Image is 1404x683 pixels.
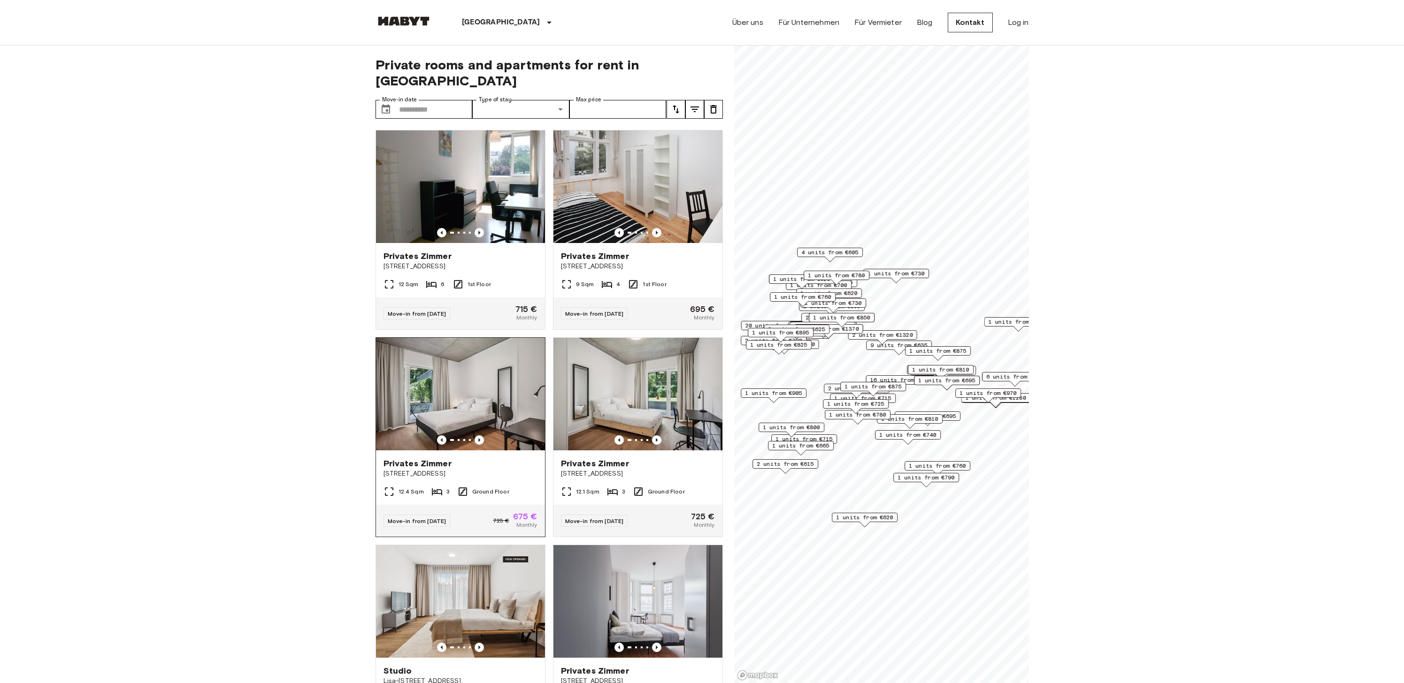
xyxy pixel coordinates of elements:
[516,313,537,322] span: Monthly
[825,410,890,425] div: Map marker
[746,340,812,355] div: Map marker
[790,281,847,289] span: 1 units from €700
[652,228,661,237] button: Previous image
[790,322,855,336] div: Map marker
[905,461,970,476] div: Map marker
[384,469,537,478] span: [STREET_ADDRESS]
[388,517,446,524] span: Move-in from [DATE]
[870,341,928,349] span: 9 units from €635
[576,96,601,104] label: Max price
[622,487,625,496] span: 3
[778,17,839,28] a: Für Unternehmen
[918,376,975,385] span: 1 units from €695
[437,228,446,237] button: Previous image
[830,394,896,408] div: Map marker
[561,665,629,676] span: Privates Zimmer
[917,17,933,28] a: Blog
[808,271,865,280] span: 1 units from €780
[553,337,723,537] a: Marketing picture of unit DE-01-259-004-02QPrevious imagePrevious imagePrivates Zimmer[STREET_ADD...
[565,310,624,317] span: Move-in from [DATE]
[881,415,938,423] span: 1 units from €810
[959,389,1017,397] span: 1 units from €970
[553,130,723,330] a: Marketing picture of unit DE-01-232-03MPrevious imagePrevious imagePrivates Zimmer[STREET_ADDRESS...
[376,337,545,537] a: Marketing picture of unit DE-01-259-004-03QPrevious imagePrevious imagePrivates Zimmer[STREET_ADD...
[763,423,820,432] span: 1 units from €800
[786,281,852,295] div: Map marker
[914,376,980,390] div: Map marker
[984,317,1053,332] div: Map marker
[691,512,715,521] span: 725 €
[912,365,969,374] span: 1 units from €810
[553,130,722,243] img: Marketing picture of unit DE-01-232-03M
[382,96,417,104] label: Move-in date
[1008,17,1029,28] a: Log in
[834,394,891,402] span: 1 units from €715
[982,372,1048,387] div: Map marker
[565,517,624,524] span: Move-in from [DATE]
[908,365,974,379] div: Map marker
[854,17,902,28] a: Für Vermieter
[757,460,814,468] span: 2 units from €615
[745,389,802,397] span: 1 units from €905
[667,100,685,119] button: tune
[806,313,863,322] span: 2 units from €655
[909,462,966,470] span: 1 units from €760
[614,643,624,652] button: Previous image
[472,487,509,496] span: Ground Floor
[462,17,540,28] p: [GEOGRAPHIC_DATA]
[750,340,819,354] div: Map marker
[399,280,419,288] span: 12 Sqm
[468,280,491,288] span: 1st Floor
[479,96,512,104] label: Type of stay
[376,130,545,243] img: Marketing picture of unit DE-01-041-02M
[965,394,1026,402] span: 1 units from €1280
[910,366,976,380] div: Map marker
[643,280,666,288] span: 1st Floor
[741,321,810,335] div: Map marker
[788,322,857,336] div: Map marker
[824,384,890,398] div: Map marker
[553,338,722,450] img: Marketing picture of unit DE-01-259-004-02Q
[737,670,778,681] a: Mapbox logo
[437,435,446,445] button: Previous image
[768,325,825,334] span: 3 units from €625
[799,302,865,316] div: Map marker
[955,388,1021,403] div: Map marker
[616,280,620,288] span: 4
[475,228,484,237] button: Previous image
[774,293,831,301] span: 1 units from €760
[836,513,893,522] span: 1 units from €620
[870,376,930,384] span: 16 units from €695
[513,512,537,521] span: 675 €
[794,322,851,331] span: 9 units from €665
[561,458,629,469] span: Privates Zimmer
[376,16,432,26] img: Habyt
[848,330,917,345] div: Map marker
[694,313,714,322] span: Monthly
[823,399,889,414] div: Map marker
[895,411,960,426] div: Map marker
[948,13,993,32] a: Kontakt
[809,313,875,327] div: Map marker
[832,513,898,527] div: Map marker
[879,431,936,439] span: 1 units from €740
[576,487,599,496] span: 12.1 Sqm
[988,318,1049,326] span: 1 units from €1100
[800,289,858,297] span: 1 units from €620
[877,414,943,429] div: Map marker
[898,473,955,482] span: 1 units from €790
[446,487,450,496] span: 3
[986,372,1043,381] span: 6 units from €645
[614,228,624,237] button: Previous image
[828,384,885,393] span: 2 units from €865
[441,280,445,288] span: 6
[399,487,424,496] span: 12.4 Sqm
[516,521,537,529] span: Monthly
[759,423,824,437] div: Map marker
[384,262,537,271] span: [STREET_ADDRESS]
[704,100,723,119] button: tune
[475,435,484,445] button: Previous image
[384,665,412,676] span: Studio
[741,388,806,403] div: Map marker
[376,130,545,330] a: Marketing picture of unit DE-01-041-02MPrevious imagePrevious imagePrivates Zimmer[STREET_ADDRESS...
